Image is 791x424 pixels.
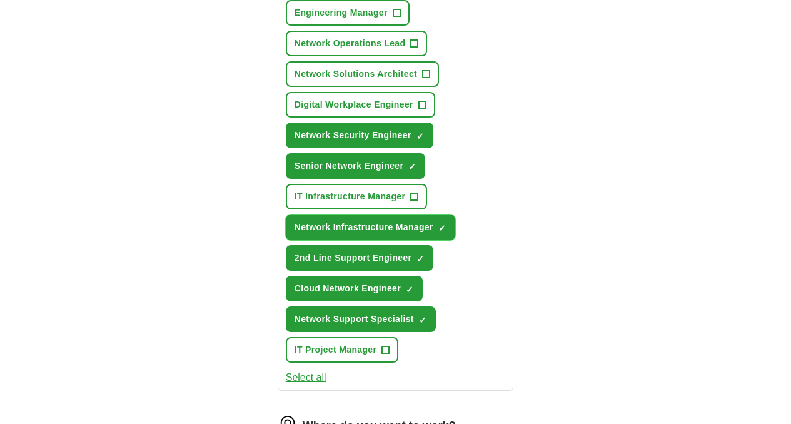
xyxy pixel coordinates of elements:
[406,285,413,295] span: ✓
[408,162,416,172] span: ✓
[419,315,426,325] span: ✓
[416,254,424,264] span: ✓
[286,337,399,363] button: IT Project Manager
[295,68,417,81] span: Network Solutions Architect
[286,184,428,209] button: IT Infrastructure Manager
[286,215,455,240] button: Network Infrastructure Manager✓
[295,190,406,203] span: IT Infrastructure Manager
[286,276,423,301] button: Cloud Network Engineer✓
[286,306,436,332] button: Network Support Specialist✓
[438,223,446,233] span: ✓
[286,245,434,271] button: 2nd Line Support Engineer✓
[295,221,433,234] span: Network Infrastructure Manager
[295,37,406,50] span: Network Operations Lead
[295,6,388,19] span: Engineering Manager
[295,159,404,173] span: Senior Network Engineer
[295,313,414,326] span: Network Support Specialist
[416,131,424,141] span: ✓
[286,153,426,179] button: Senior Network Engineer✓
[295,282,401,295] span: Cloud Network Engineer
[286,123,433,148] button: Network Security Engineer✓
[295,129,411,142] span: Network Security Engineer
[295,343,377,356] span: IT Project Manager
[295,98,413,111] span: Digital Workplace Engineer
[286,61,439,87] button: Network Solutions Architect
[295,251,412,265] span: 2nd Line Support Engineer
[286,370,326,385] button: Select all
[286,31,428,56] button: Network Operations Lead
[286,92,435,118] button: Digital Workplace Engineer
